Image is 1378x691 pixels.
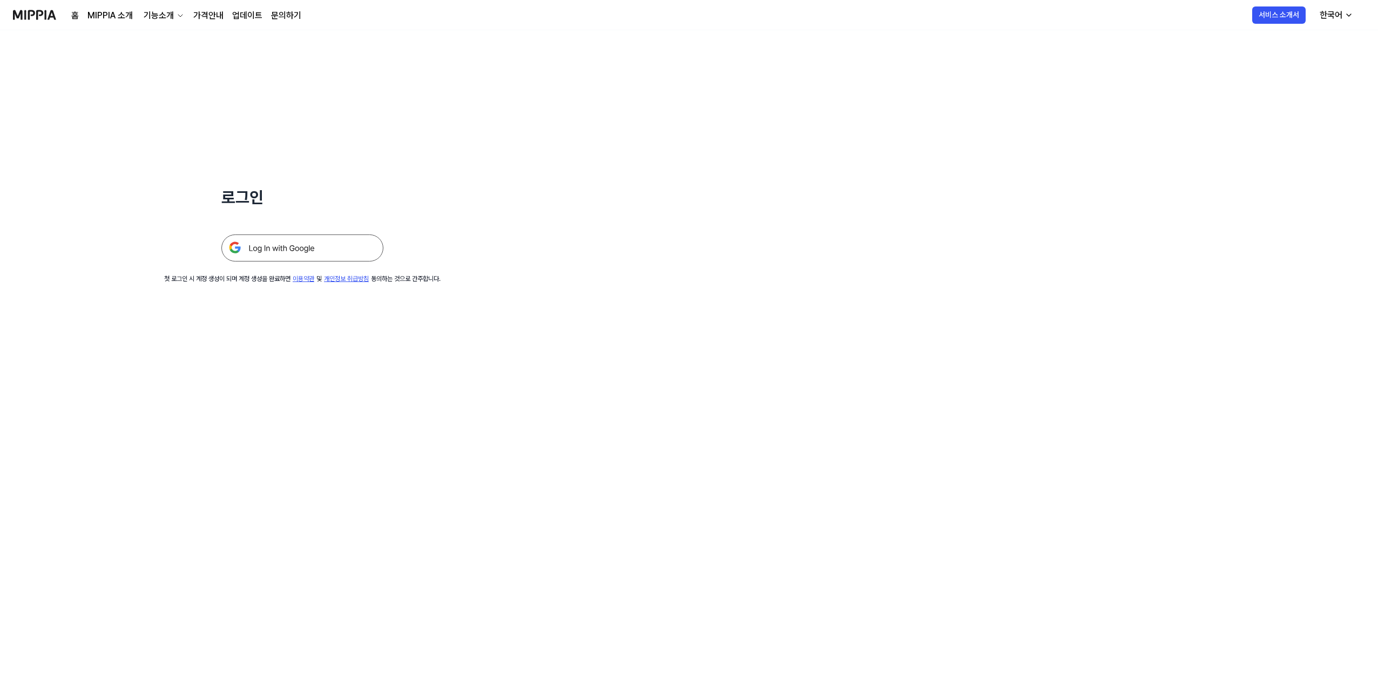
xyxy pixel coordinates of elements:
a: 홈 [71,9,79,22]
a: 문의하기 [271,9,301,22]
button: 한국어 [1311,4,1360,26]
a: 개인정보 취급방침 [324,275,369,283]
div: 한국어 [1318,9,1345,22]
button: 기능소개 [141,9,185,22]
h1: 로그인 [221,186,383,209]
button: 서비스 소개서 [1252,6,1306,24]
div: 첫 로그인 시 계정 생성이 되며 계정 생성을 완료하면 및 동의하는 것으로 간주합니다. [164,274,441,284]
a: MIPPIA 소개 [87,9,133,22]
a: 가격안내 [193,9,224,22]
a: 업데이트 [232,9,262,22]
img: 구글 로그인 버튼 [221,234,383,261]
a: 이용약관 [293,275,314,283]
div: 기능소개 [141,9,176,22]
